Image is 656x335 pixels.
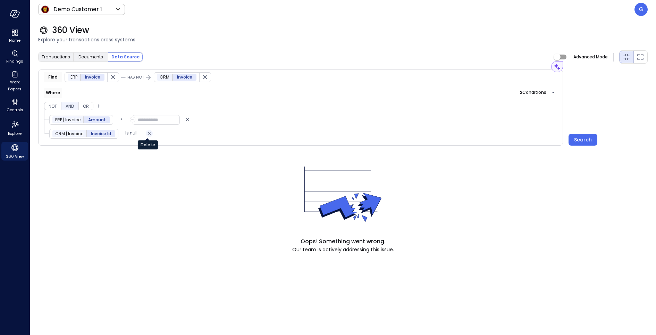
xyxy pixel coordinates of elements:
span: Explore your transactions cross systems [38,36,648,43]
div: Delete [184,116,191,123]
span: ERP [70,74,77,81]
p: Demo Customer 1 [53,5,102,14]
span: Oops! Something went wrong. [301,237,386,246]
span: HAS NOT [127,74,144,80]
p: > [120,116,123,123]
p: Is null [125,130,137,137]
span: 2 Condition s [520,89,546,95]
span: Transactions [42,54,70,60]
span: Controls [7,106,23,113]
span: 360 View [52,25,89,36]
span: Our team is actively addressing this issue. [292,246,394,253]
span: Invoice [177,74,192,81]
img: Icon [41,5,49,14]
button: Search [569,134,597,146]
span: Advanced Mode [573,54,608,60]
div: Minimized view [622,53,631,61]
div: Delete [146,130,153,137]
button: Or [78,102,93,110]
span: CRM | Invoice [55,130,83,137]
div: Controls [1,97,28,114]
div: Delete [138,140,158,149]
span: Home [9,37,20,44]
span: ERP | Invoice [55,116,81,123]
div: Guy [634,3,648,16]
span: Invoice Id [91,130,111,137]
div: Maximized view [636,53,645,61]
span: Data Source [111,54,140,60]
div: Work Papers [1,70,28,93]
button: Not [44,102,61,110]
button: And [61,102,79,110]
span: CRM [160,74,169,81]
span: Amount [88,116,106,123]
span: 360 View [6,153,24,160]
div: Explore [1,118,28,138]
span: Findings [6,58,23,65]
span: Where [46,89,60,96]
div: Search [574,136,592,144]
span: Documents [78,54,103,60]
div: 360 View [1,142,28,161]
div: Home [1,28,28,44]
span: Explore [8,130,22,137]
span: Find [48,74,58,81]
span: Work Papers [4,79,25,92]
p: G [639,5,644,14]
div: Findings [1,49,28,65]
span: Invoice [85,74,100,81]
